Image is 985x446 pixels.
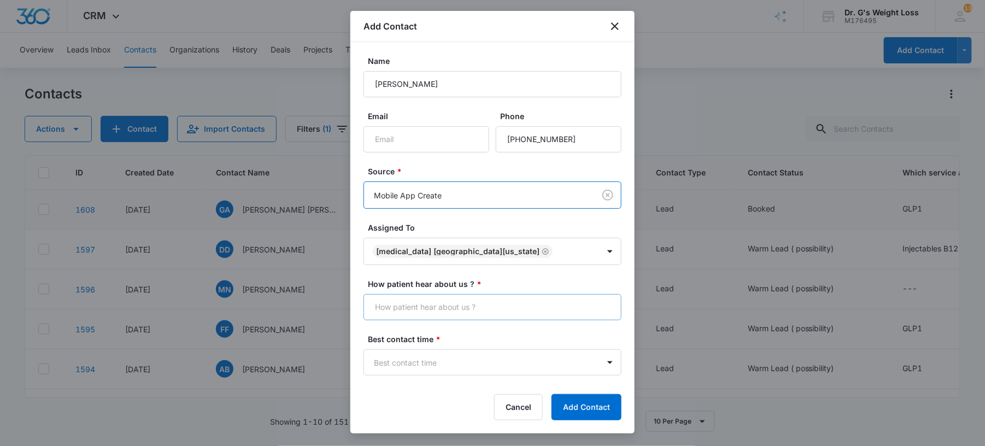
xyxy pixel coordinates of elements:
label: Name [368,55,626,67]
label: Assigned To [368,222,626,233]
input: Email [363,126,489,152]
input: Phone [496,126,622,152]
h1: Add Contact [363,20,417,33]
label: Email [368,110,494,122]
label: Phone [500,110,626,122]
input: How patient hear about us ? [363,294,622,320]
label: How patient hear about us ? [368,278,626,290]
label: Best contact time [368,333,626,345]
button: Cancel [494,394,543,420]
button: Clear [599,186,617,204]
button: Add Contact [552,394,622,420]
div: Remove Doral Miami Florida [540,248,549,255]
div: [MEDICAL_DATA] [GEOGRAPHIC_DATA][US_STATE] [376,248,540,255]
label: Source [368,166,626,177]
button: close [608,20,622,33]
input: Name [363,71,622,97]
